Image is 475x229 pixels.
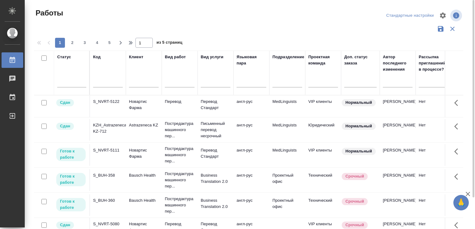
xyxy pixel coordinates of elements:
[60,222,70,228] p: Сдан
[201,121,230,139] p: Письменный перевод несрочный
[67,40,77,46] span: 2
[383,54,413,73] div: Автор последнего изменения
[129,172,159,178] p: Bausch Health
[201,54,224,60] div: Вид услуги
[201,197,230,210] p: Business Translation 2.0
[60,173,82,186] p: Готов к работе
[233,95,269,117] td: англ-рус
[233,144,269,166] td: англ-рус
[233,119,269,141] td: англ-рус
[105,40,114,46] span: 5
[93,172,123,178] div: S_BUH-358
[56,147,86,162] div: Исполнитель может приступить к работе
[129,197,159,204] p: Bausch Health
[305,169,341,191] td: Технический
[93,122,123,134] div: KZH_Astrazeneca-KZ-712
[129,122,159,128] p: Astrazeneca KZ
[129,99,159,111] p: Новартис Фарма
[60,123,70,129] p: Сдан
[233,194,269,216] td: англ-рус
[93,197,123,204] div: S_BUH-360
[129,54,143,60] div: Клиент
[165,146,195,164] p: Постредактура машинного пер...
[451,119,465,134] button: Здесь прячутся важные кнопки
[435,8,450,23] span: Настроить таблицу
[165,171,195,189] p: Постредактура машинного пер...
[165,121,195,139] p: Постредактура машинного пер...
[269,144,305,166] td: MedLinguists
[416,119,451,141] td: Нет
[92,38,102,48] button: 4
[305,119,341,141] td: Юридический
[344,54,377,66] div: Доп. статус заказа
[380,144,416,166] td: [PERSON_NAME]
[80,40,90,46] span: 3
[237,54,266,66] div: Языковая пара
[201,99,230,111] p: Перевод Стандарт
[105,38,114,48] button: 5
[419,54,448,73] div: Рассылка приглашений в процессе?
[56,122,86,130] div: Менеджер проверил работу исполнителя, передает ее на следующий этап
[129,147,159,160] p: Новартис Фарма
[456,196,466,209] span: 🙏
[345,198,364,205] p: Срочный
[201,147,230,160] p: Перевод Стандарт
[233,169,269,191] td: англ-рус
[201,172,230,185] p: Business Translation 2.0
[451,194,465,209] button: Здесь прячутся важные кнопки
[305,144,341,166] td: VIP клиенты
[93,221,123,227] div: S_NVRT-5080
[269,194,305,216] td: Проектный офис
[93,54,101,60] div: Код
[165,99,195,105] p: Перевод
[451,144,465,159] button: Здесь прячутся важные кнопки
[416,169,451,191] td: Нет
[447,23,458,35] button: Сбросить фильтры
[453,195,469,210] button: 🙏
[269,95,305,117] td: MedLinguists
[416,194,451,216] td: Нет
[269,119,305,141] td: MedLinguists
[380,169,416,191] td: [PERSON_NAME]
[60,99,70,106] p: Сдан
[67,38,77,48] button: 2
[165,54,186,60] div: Вид работ
[345,173,364,179] p: Срочный
[416,144,451,166] td: Нет
[165,221,195,227] p: Перевод
[435,23,447,35] button: Сохранить фильтры
[380,95,416,117] td: [PERSON_NAME]
[385,11,435,20] div: split button
[156,39,182,48] span: из 5 страниц
[416,95,451,117] td: Нет
[80,38,90,48] button: 3
[92,40,102,46] span: 4
[345,148,372,154] p: Нормальный
[56,197,86,212] div: Исполнитель может приступить к работе
[165,196,195,214] p: Постредактура машинного пер...
[450,10,463,21] span: Посмотреть информацию
[380,194,416,216] td: [PERSON_NAME]
[380,119,416,141] td: [PERSON_NAME]
[60,198,82,211] p: Готов к работе
[308,54,338,66] div: Проектная команда
[345,123,372,129] p: Нормальный
[93,99,123,105] div: S_NVRT-5122
[93,147,123,153] div: S_NVRT-5111
[272,54,304,60] div: Подразделение
[451,169,465,184] button: Здесь прячутся важные кнопки
[345,222,364,228] p: Срочный
[345,99,372,106] p: Нормальный
[269,169,305,191] td: Проектный офис
[34,8,63,18] span: Работы
[305,194,341,216] td: Технический
[451,95,465,110] button: Здесь прячутся важные кнопки
[56,172,86,187] div: Исполнитель может приступить к работе
[305,95,341,117] td: VIP клиенты
[60,148,82,161] p: Готов к работе
[57,54,71,60] div: Статус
